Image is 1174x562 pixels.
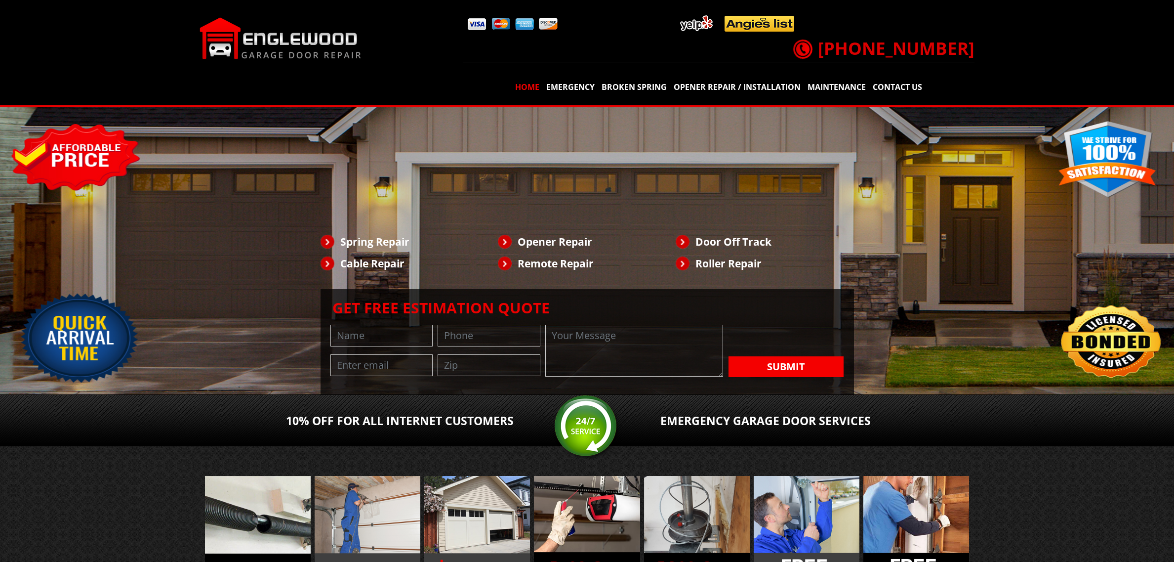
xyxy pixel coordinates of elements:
[553,394,621,462] img: srv.png
[438,325,540,346] input: Phone
[200,17,361,59] img: Englewood.png
[793,37,974,60] a: [PHONE_NUMBER]
[676,11,799,36] img: add.png
[729,325,844,354] iframe: reCAPTCHA
[791,37,815,61] img: call.png
[468,18,486,30] img: pay1.png
[498,253,676,274] li: Remote Repair
[325,299,849,317] h2: Get Free Estimation Quote
[200,414,514,428] h2: 10% OFF For All Internet Customers
[539,18,558,30] img: pay4.png
[438,354,540,376] input: Zip
[671,70,803,104] a: Opener Repair / Installation
[515,18,534,30] img: pay3.png
[321,231,498,253] li: Spring Repair
[491,18,510,30] img: pay2.png
[599,70,669,104] a: Broken Spring
[729,356,844,377] button: Submit
[498,231,676,253] li: Opener Repair
[513,70,542,104] a: Home
[330,325,433,346] input: Name
[660,414,975,428] h2: Emergency Garage Door services
[321,253,498,274] li: Cable Repair
[676,253,853,274] li: Roller Repair
[805,70,868,104] a: Maintenance
[870,70,925,104] a: Contact Us
[330,354,433,376] input: Enter email
[544,70,597,104] a: EMERGENCY
[676,231,853,253] li: Door Off Track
